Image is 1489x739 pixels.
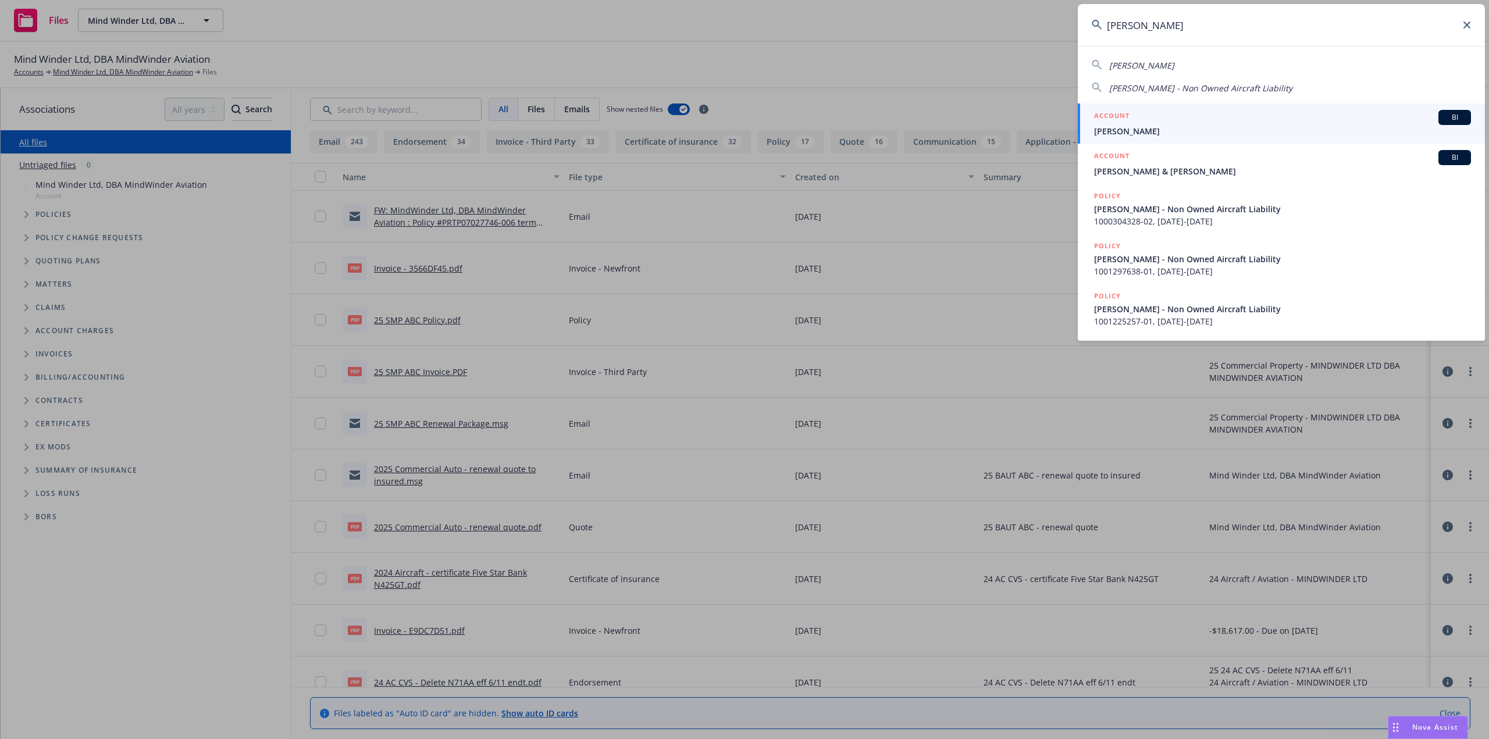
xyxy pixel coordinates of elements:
[1388,716,1468,739] button: Nova Assist
[1412,722,1458,732] span: Nova Assist
[1094,215,1471,227] span: 1000304328-02, [DATE]-[DATE]
[1094,190,1121,202] h5: POLICY
[1078,234,1485,284] a: POLICY[PERSON_NAME] - Non Owned Aircraft Liability1001297638-01, [DATE]-[DATE]
[1094,265,1471,277] span: 1001297638-01, [DATE]-[DATE]
[1094,203,1471,215] span: [PERSON_NAME] - Non Owned Aircraft Liability
[1443,112,1466,123] span: BI
[1078,103,1485,144] a: ACCOUNTBI[PERSON_NAME]
[1094,240,1121,252] h5: POLICY
[1094,303,1471,315] span: [PERSON_NAME] - Non Owned Aircraft Liability
[1094,150,1130,164] h5: ACCOUNT
[1078,4,1485,46] input: Search...
[1094,290,1121,302] h5: POLICY
[1078,144,1485,184] a: ACCOUNTBI[PERSON_NAME] & [PERSON_NAME]
[1443,152,1466,163] span: BI
[1109,60,1174,71] span: [PERSON_NAME]
[1094,165,1471,177] span: [PERSON_NAME] & [PERSON_NAME]
[1388,716,1403,738] div: Drag to move
[1094,125,1471,137] span: [PERSON_NAME]
[1094,315,1471,327] span: 1001225257-01, [DATE]-[DATE]
[1078,284,1485,334] a: POLICY[PERSON_NAME] - Non Owned Aircraft Liability1001225257-01, [DATE]-[DATE]
[1094,110,1130,124] h5: ACCOUNT
[1078,184,1485,234] a: POLICY[PERSON_NAME] - Non Owned Aircraft Liability1000304328-02, [DATE]-[DATE]
[1094,253,1471,265] span: [PERSON_NAME] - Non Owned Aircraft Liability
[1109,83,1292,94] span: [PERSON_NAME] - Non Owned Aircraft Liability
